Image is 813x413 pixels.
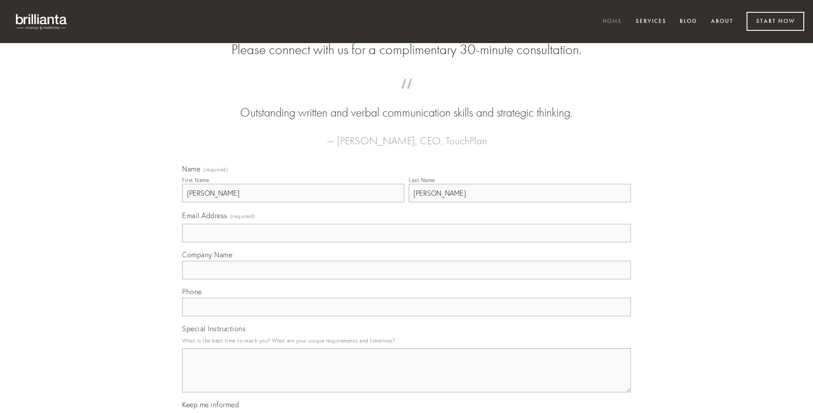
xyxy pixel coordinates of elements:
[747,12,804,31] a: Start Now
[597,15,628,29] a: Home
[196,87,617,104] span: “
[182,400,239,409] span: Keep me informed
[409,177,435,183] div: Last Name
[182,335,631,347] p: What is the best time to reach you? What are your unique requirements and timelines?
[196,87,617,121] blockquote: Outstanding written and verbal communication skills and strategic thinking.
[674,15,703,29] a: Blog
[182,250,232,259] span: Company Name
[182,164,200,173] span: Name
[196,121,617,150] figcaption: — [PERSON_NAME], CEO, TouchPlan
[182,211,227,220] span: Email Address
[182,324,245,333] span: Special Instructions
[203,167,228,172] span: (required)
[182,177,209,183] div: First Name
[231,210,255,222] span: (required)
[9,9,75,34] img: brillianta - research, strategy, marketing
[630,15,672,29] a: Services
[705,15,739,29] a: About
[182,41,631,58] h2: Please connect with us for a complimentary 30-minute consultation.
[182,287,202,296] span: Phone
